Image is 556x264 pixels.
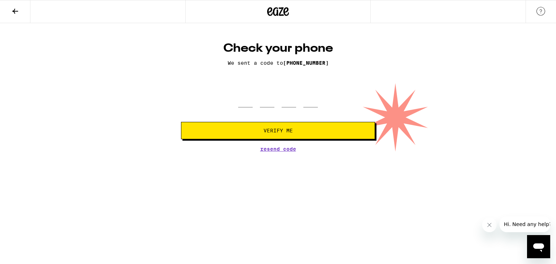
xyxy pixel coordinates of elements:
span: Hi. Need any help? [4,5,52,11]
span: Verify Me [264,128,293,133]
span: [PHONE_NUMBER] [283,60,329,66]
h1: Check your phone [181,41,375,56]
iframe: Button to launch messaging window [527,235,550,258]
iframe: Message from company [500,216,550,232]
button: Resend Code [260,146,296,152]
p: We sent a code to [181,60,375,66]
button: Verify Me [181,122,375,139]
iframe: Close message [482,218,497,232]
